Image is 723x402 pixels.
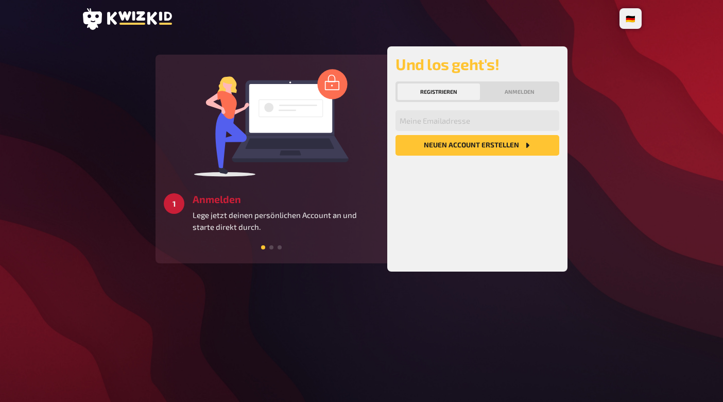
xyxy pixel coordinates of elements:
[398,83,480,100] button: Registrieren
[193,209,379,232] p: Lege jetzt deinen persönlichen Account an und starte direkt durch.
[194,69,349,177] img: log in
[193,193,379,205] h3: Anmelden
[164,193,184,214] div: 1
[395,55,559,73] h2: Und los geht's!
[622,10,640,27] li: 🇩🇪
[395,135,559,156] button: Neuen Account Erstellen
[395,110,559,131] input: Meine Emailadresse
[482,83,557,100] button: Anmelden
